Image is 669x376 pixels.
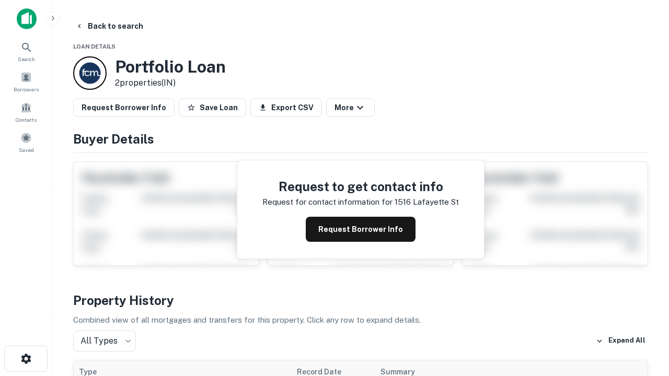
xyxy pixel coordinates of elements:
span: Loan Details [73,43,116,50]
button: Save Loan [179,98,246,117]
button: Request Borrower Info [73,98,175,117]
h3: Portfolio Loan [115,57,226,77]
h4: Property History [73,291,648,310]
h4: Buyer Details [73,130,648,148]
p: 2 properties (IN) [115,77,226,89]
button: Request Borrower Info [306,217,416,242]
span: Saved [19,146,34,154]
a: Borrowers [3,67,49,96]
span: Contacts [16,115,37,124]
div: All Types [73,331,136,351]
button: Expand All [593,333,648,349]
h4: Request to get contact info [262,177,459,196]
a: Search [3,37,49,65]
button: More [326,98,375,117]
button: Export CSV [250,98,322,117]
a: Contacts [3,98,49,126]
p: Combined view of all mortgages and transfers for this property. Click any row to expand details. [73,314,648,326]
button: Back to search [71,17,147,36]
span: Search [18,55,35,63]
a: Saved [3,128,49,156]
iframe: Chat Widget [617,292,669,343]
p: 1516 lafayette st [395,196,459,208]
p: Request for contact information for [262,196,393,208]
span: Borrowers [14,85,39,93]
img: capitalize-icon.png [17,8,37,29]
